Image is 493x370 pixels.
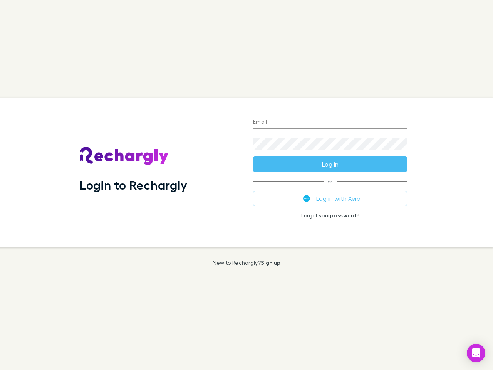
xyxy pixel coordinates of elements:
p: New to Rechargly? [213,260,281,266]
img: Rechargly's Logo [80,147,169,165]
img: Xero's logo [303,195,310,202]
a: Sign up [261,259,280,266]
h1: Login to Rechargly [80,178,187,192]
button: Log in [253,156,407,172]
div: Open Intercom Messenger [467,344,485,362]
a: password [330,212,356,219]
p: Forgot your ? [253,212,407,219]
button: Log in with Xero [253,191,407,206]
